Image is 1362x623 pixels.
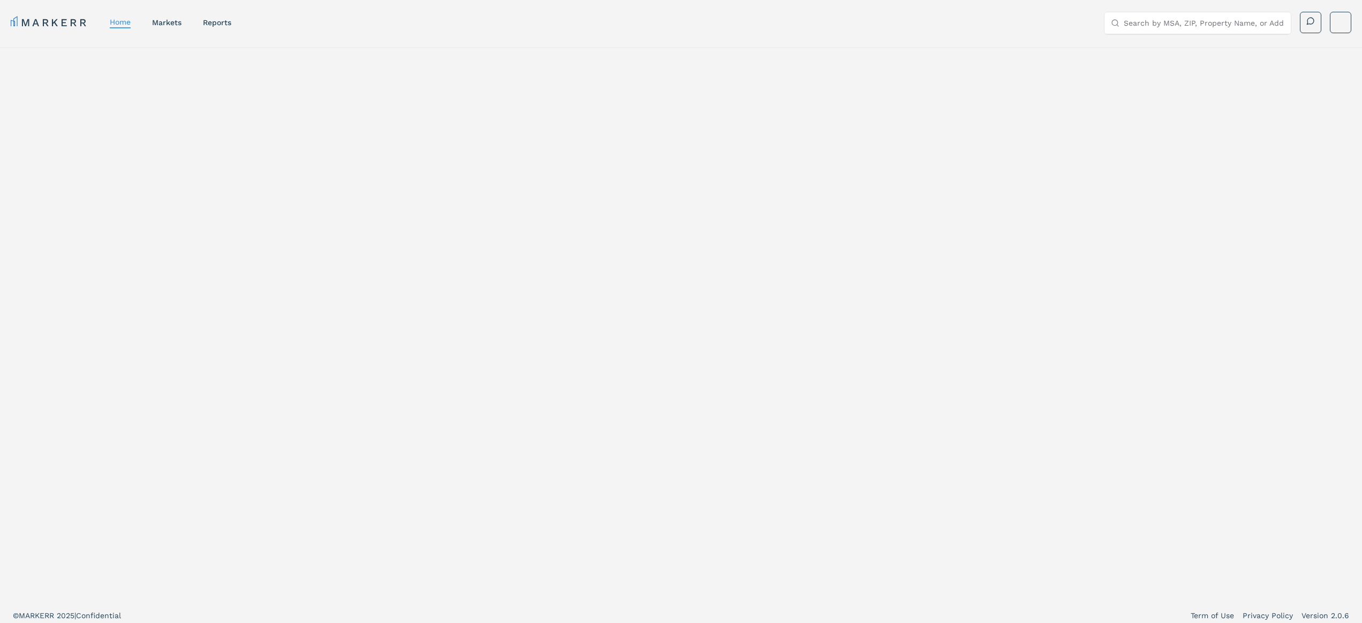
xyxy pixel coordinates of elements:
span: 2025 | [57,611,76,620]
a: home [110,18,131,26]
span: MARKERR [19,611,57,620]
span: © [13,611,19,620]
input: Search by MSA, ZIP, Property Name, or Address [1124,12,1284,34]
span: Confidential [76,611,121,620]
a: Version 2.0.6 [1302,610,1349,621]
a: MARKERR [11,15,88,30]
a: Term of Use [1191,610,1234,621]
a: reports [203,18,231,27]
a: markets [152,18,181,27]
a: Privacy Policy [1243,610,1293,621]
